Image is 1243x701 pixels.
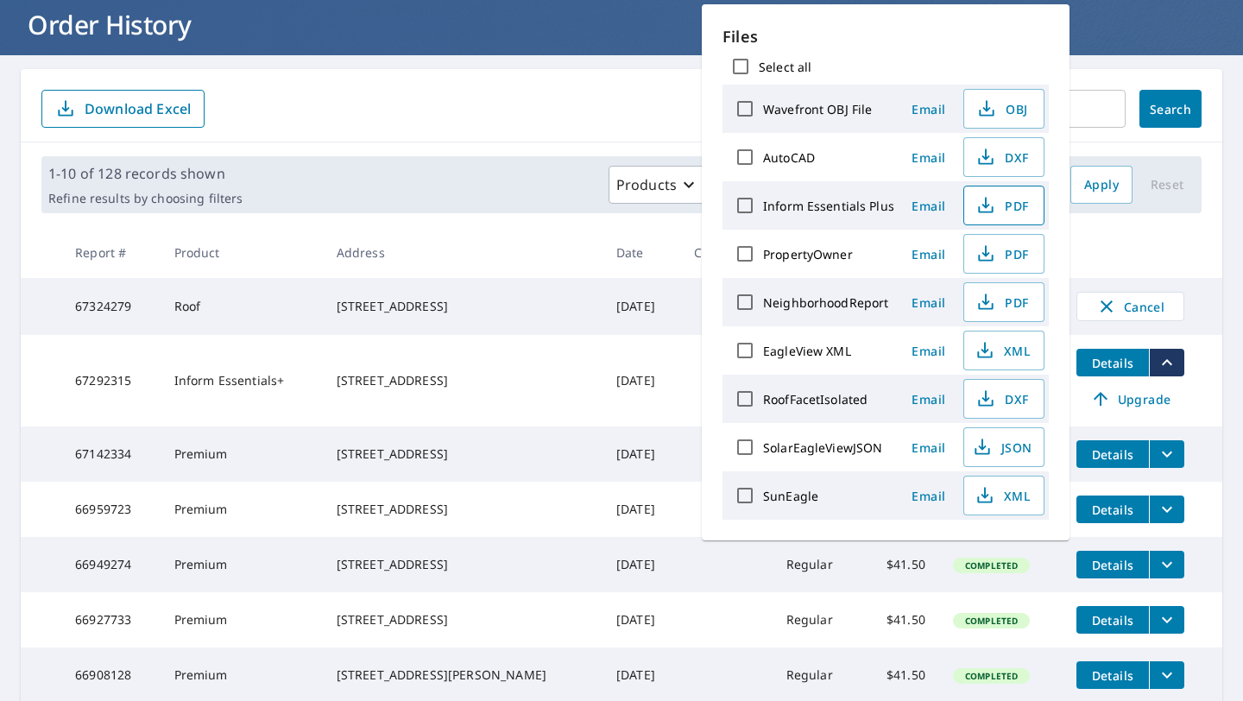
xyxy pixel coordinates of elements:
[1139,90,1202,128] button: Search
[337,298,589,315] div: [STREET_ADDRESS]
[955,559,1028,572] span: Completed
[161,482,323,537] td: Premium
[722,25,1049,48] p: Files
[908,439,950,456] span: Email
[1149,349,1184,376] button: filesDropdownBtn-67292315
[1153,101,1188,117] span: Search
[41,90,205,128] button: Download Excel
[337,556,589,573] div: [STREET_ADDRESS]
[975,485,1030,506] span: XML
[21,7,1222,42] h1: Order History
[955,670,1028,682] span: Completed
[975,437,1030,458] span: JSON
[1076,385,1184,413] a: Upgrade
[1070,166,1133,204] button: Apply
[955,615,1028,627] span: Completed
[161,278,323,335] td: Roof
[908,391,950,407] span: Email
[963,427,1044,467] button: JSON
[963,234,1044,274] button: PDF
[963,137,1044,177] button: DXF
[963,186,1044,225] button: PDF
[1149,496,1184,523] button: filesDropdownBtn-66959723
[603,426,681,482] td: [DATE]
[1087,355,1139,371] span: Details
[763,149,815,166] label: AutoCAD
[763,488,818,504] label: SunEagle
[337,501,589,518] div: [STREET_ADDRESS]
[603,592,681,647] td: [DATE]
[763,391,868,407] label: RoofFacetIsolated
[963,89,1044,129] button: OBJ
[861,537,939,592] td: $41.50
[908,488,950,504] span: Email
[901,96,956,123] button: Email
[975,340,1030,361] span: XML
[1087,446,1139,463] span: Details
[975,147,1030,167] span: DXF
[1087,612,1139,628] span: Details
[61,537,160,592] td: 66949274
[337,666,589,684] div: [STREET_ADDRESS][PERSON_NAME]
[763,343,851,359] label: EagleView XML
[603,482,681,537] td: [DATE]
[609,166,709,204] button: Products
[161,537,323,592] td: Premium
[1087,557,1139,573] span: Details
[1149,606,1184,634] button: filesDropdownBtn-66927733
[1084,174,1119,196] span: Apply
[963,476,1044,515] button: XML
[901,289,956,316] button: Email
[908,343,950,359] span: Email
[603,227,681,278] th: Date
[901,434,956,461] button: Email
[603,335,681,426] td: [DATE]
[161,335,323,426] td: Inform Essentials+
[1076,440,1149,468] button: detailsBtn-67142334
[48,163,243,184] p: 1-10 of 128 records shown
[901,193,956,219] button: Email
[1076,292,1184,321] button: Cancel
[901,338,956,364] button: Email
[337,445,589,463] div: [STREET_ADDRESS]
[1087,502,1139,518] span: Details
[975,388,1030,409] span: DXF
[908,198,950,214] span: Email
[861,592,939,647] td: $41.50
[908,294,950,311] span: Email
[975,292,1030,313] span: PDF
[763,198,894,214] label: Inform Essentials Plus
[161,227,323,278] th: Product
[1149,440,1184,468] button: filesDropdownBtn-67142334
[763,101,872,117] label: Wavefront OBJ File
[1095,296,1166,317] span: Cancel
[61,426,160,482] td: 67142334
[337,611,589,628] div: [STREET_ADDRESS]
[763,439,882,456] label: SolarEagleViewJSON
[61,482,160,537] td: 66959723
[975,195,1030,216] span: PDF
[61,278,160,335] td: 67324279
[48,191,243,206] p: Refine results by choosing filters
[1076,551,1149,578] button: detailsBtn-66949274
[323,227,603,278] th: Address
[61,335,160,426] td: 67292315
[901,386,956,413] button: Email
[908,101,950,117] span: Email
[773,537,861,592] td: Regular
[1076,661,1149,689] button: detailsBtn-66908128
[975,98,1030,119] span: OBJ
[975,243,1030,264] span: PDF
[680,227,772,278] th: Claim ID
[1149,661,1184,689] button: filesDropdownBtn-66908128
[603,278,681,335] td: [DATE]
[161,426,323,482] td: Premium
[603,537,681,592] td: [DATE]
[763,294,888,311] label: NeighborhoodReport
[963,331,1044,370] button: XML
[1149,551,1184,578] button: filesDropdownBtn-66949274
[61,227,160,278] th: Report #
[1076,496,1149,523] button: detailsBtn-66959723
[763,246,853,262] label: PropertyOwner
[901,241,956,268] button: Email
